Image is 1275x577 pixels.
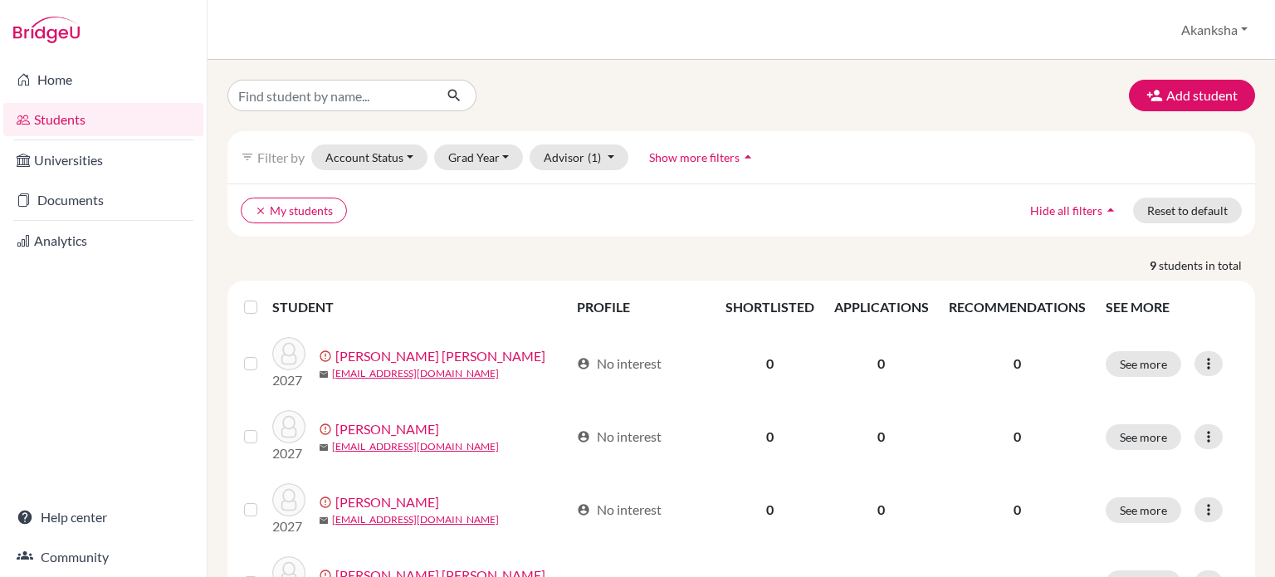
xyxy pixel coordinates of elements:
[824,287,939,327] th: APPLICATIONS
[272,483,305,516] img: Rao, Anjali Girish
[241,198,347,223] button: clearMy students
[567,287,715,327] th: PROFILE
[3,224,203,257] a: Analytics
[319,350,335,363] span: error_outline
[332,366,499,381] a: [EMAIL_ADDRESS][DOMAIN_NAME]
[740,149,756,165] i: arrow_drop_up
[319,516,329,526] span: mail
[241,150,254,164] i: filter_list
[716,287,824,327] th: SHORTLISTED
[1129,80,1255,111] button: Add student
[577,427,662,447] div: No interest
[335,346,545,366] a: [PERSON_NAME] [PERSON_NAME]
[272,410,305,443] img: Jayaprakash, Anagha
[257,149,305,165] span: Filter by
[1133,198,1242,223] button: Reset to default
[1150,257,1159,274] strong: 9
[311,144,427,170] button: Account Status
[332,512,499,527] a: [EMAIL_ADDRESS][DOMAIN_NAME]
[272,443,305,463] p: 2027
[1096,287,1248,327] th: SEE MORE
[335,419,439,439] a: [PERSON_NAME]
[335,492,439,512] a: [PERSON_NAME]
[272,337,305,370] img: Chavan, Girija Rajendra
[824,473,939,546] td: 0
[3,501,203,534] a: Help center
[255,205,266,217] i: clear
[3,183,203,217] a: Documents
[949,354,1086,374] p: 0
[1016,198,1133,223] button: Hide all filtersarrow_drop_up
[716,327,824,400] td: 0
[949,427,1086,447] p: 0
[227,80,433,111] input: Find student by name...
[319,443,329,452] span: mail
[3,540,203,574] a: Community
[577,503,590,516] span: account_circle
[1159,257,1255,274] span: students in total
[1106,424,1181,450] button: See more
[577,430,590,443] span: account_circle
[1106,497,1181,523] button: See more
[949,500,1086,520] p: 0
[319,369,329,379] span: mail
[272,370,305,390] p: 2027
[824,400,939,473] td: 0
[434,144,524,170] button: Grad Year
[649,150,740,164] span: Show more filters
[3,144,203,177] a: Universities
[319,496,335,509] span: error_outline
[824,327,939,400] td: 0
[530,144,628,170] button: Advisor(1)
[3,63,203,96] a: Home
[716,400,824,473] td: 0
[1174,14,1255,46] button: Akanksha
[588,150,601,164] span: (1)
[577,357,590,370] span: account_circle
[635,144,770,170] button: Show more filtersarrow_drop_up
[3,103,203,136] a: Students
[1102,202,1119,218] i: arrow_drop_up
[1030,203,1102,218] span: Hide all filters
[332,439,499,454] a: [EMAIL_ADDRESS][DOMAIN_NAME]
[939,287,1096,327] th: RECOMMENDATIONS
[716,473,824,546] td: 0
[577,500,662,520] div: No interest
[577,354,662,374] div: No interest
[319,423,335,436] span: error_outline
[272,287,567,327] th: STUDENT
[1106,351,1181,377] button: See more
[272,516,305,536] p: 2027
[13,17,80,43] img: Bridge-U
